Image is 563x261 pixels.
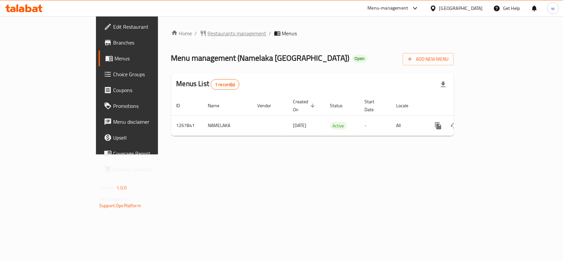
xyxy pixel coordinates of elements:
span: Vendor [258,102,280,110]
span: w [551,5,555,12]
span: Choice Groups [113,70,185,78]
span: Upsell [113,134,185,142]
span: Menu management ( Namelaka [GEOGRAPHIC_DATA] ) [171,50,350,65]
td: NAMELAKA [203,115,252,136]
div: Export file [435,77,451,92]
div: Total records count [211,79,239,90]
h2: Menus List [176,79,239,90]
table: enhanced table [171,96,499,136]
span: 1 record(s) [211,82,239,88]
span: Coverage Report [113,149,185,157]
a: Branches [99,35,190,50]
a: Grocery Checklist [99,161,190,177]
span: Add New Menu [408,55,449,63]
span: Locale [396,102,417,110]
a: Coverage Report [99,146,190,161]
span: Restaurants management [208,29,266,37]
button: Add New Menu [403,53,454,65]
span: Menu disclaimer [113,118,185,126]
td: - [360,115,391,136]
span: [DATE] [293,121,307,130]
span: Menus [282,29,297,37]
span: Open [352,56,367,61]
span: Created On [293,98,317,114]
button: more [430,118,446,134]
span: Branches [113,39,185,47]
a: Edit Restaurant [99,19,190,35]
span: Edit Restaurant [113,23,185,31]
a: Upsell [99,130,190,146]
td: All [391,115,425,136]
span: Version: [99,183,115,192]
span: Name [208,102,228,110]
li: / [195,29,197,37]
a: Menu disclaimer [99,114,190,130]
span: Get support on: [99,195,130,203]
a: Menus [99,50,190,66]
span: Promotions [113,102,185,110]
span: Grocery Checklist [113,165,185,173]
a: Restaurants management [200,29,266,37]
span: Status [330,102,352,110]
span: Menus [114,54,185,62]
div: Menu-management [368,4,408,12]
th: Actions [425,96,499,116]
a: Choice Groups [99,66,190,82]
span: Active [330,122,347,130]
a: Support.OpsPlatform [99,201,141,210]
a: Coupons [99,82,190,98]
span: ID [176,102,189,110]
li: / [269,29,271,37]
nav: breadcrumb [171,29,454,37]
span: Start Date [365,98,383,114]
div: Open [352,55,367,63]
a: Promotions [99,98,190,114]
div: [GEOGRAPHIC_DATA] [439,5,483,12]
span: Coupons [113,86,185,94]
span: 1.0.0 [116,183,127,192]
